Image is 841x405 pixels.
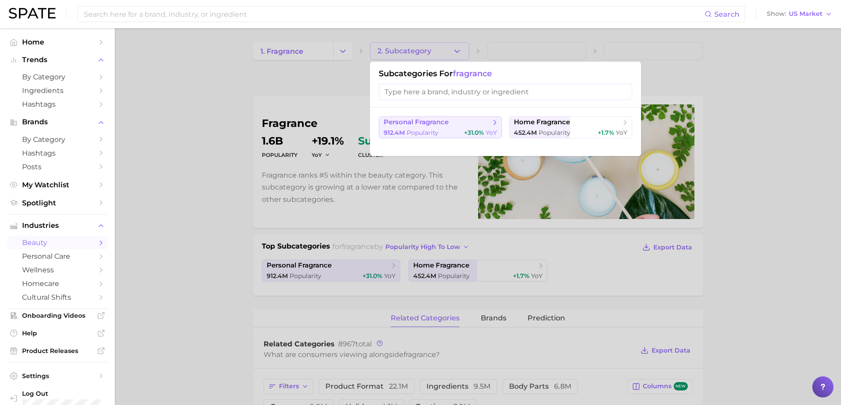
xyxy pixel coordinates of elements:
[9,8,56,19] img: SPATE
[7,344,108,357] a: Product Releases
[22,238,93,247] span: beauty
[486,129,497,137] span: YoY
[7,327,108,340] a: Help
[407,129,438,137] span: Popularity
[22,163,93,171] span: Posts
[714,10,739,19] span: Search
[7,219,108,232] button: Industries
[7,309,108,322] a: Onboarding Videos
[7,115,108,129] button: Brands
[22,100,93,108] span: Hashtags
[765,8,834,20] button: ShowUS Market
[7,196,108,210] a: Spotlight
[379,116,502,138] button: personal fragrance912.4m Popularity+31.0% YoY
[616,129,627,137] span: YoY
[7,84,108,97] a: Ingredients
[7,263,108,277] a: wellness
[7,178,108,192] a: My Watchlist
[22,372,93,380] span: Settings
[22,279,93,288] span: homecare
[7,160,108,174] a: Posts
[379,69,632,78] h1: Subcategories for
[22,312,93,320] span: Onboarding Videos
[22,38,93,46] span: Home
[22,118,93,126] span: Brands
[509,116,632,138] button: home fragrance452.4m Popularity+1.7% YoY
[22,86,93,95] span: Ingredients
[7,146,108,160] a: Hashtags
[7,97,108,111] a: Hashtags
[7,70,108,84] a: by Category
[379,84,632,100] input: Type here a brand, industry or ingredient
[384,129,405,137] span: 912.4m
[22,181,93,189] span: My Watchlist
[22,390,121,398] span: Log Out
[464,129,484,137] span: +31.0%
[7,53,108,67] button: Trends
[22,222,93,230] span: Industries
[22,199,93,207] span: Spotlight
[539,129,570,137] span: Popularity
[22,149,93,157] span: Hashtags
[384,118,449,126] span: personal fragrance
[22,252,93,260] span: personal care
[7,249,108,263] a: personal care
[767,11,786,16] span: Show
[789,11,822,16] span: US Market
[22,73,93,81] span: by Category
[7,290,108,304] a: cultural shifts
[7,35,108,49] a: Home
[83,7,705,22] input: Search here for a brand, industry, or ingredient
[7,133,108,146] a: by Category
[7,277,108,290] a: homecare
[22,347,93,355] span: Product Releases
[7,236,108,249] a: beauty
[598,129,614,137] span: +1.7%
[22,56,93,64] span: Trends
[22,293,93,301] span: cultural shifts
[22,266,93,274] span: wellness
[7,369,108,383] a: Settings
[514,129,537,137] span: 452.4m
[453,69,492,78] span: fragrance
[22,135,93,144] span: by Category
[514,118,570,126] span: home fragrance
[22,329,93,337] span: Help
